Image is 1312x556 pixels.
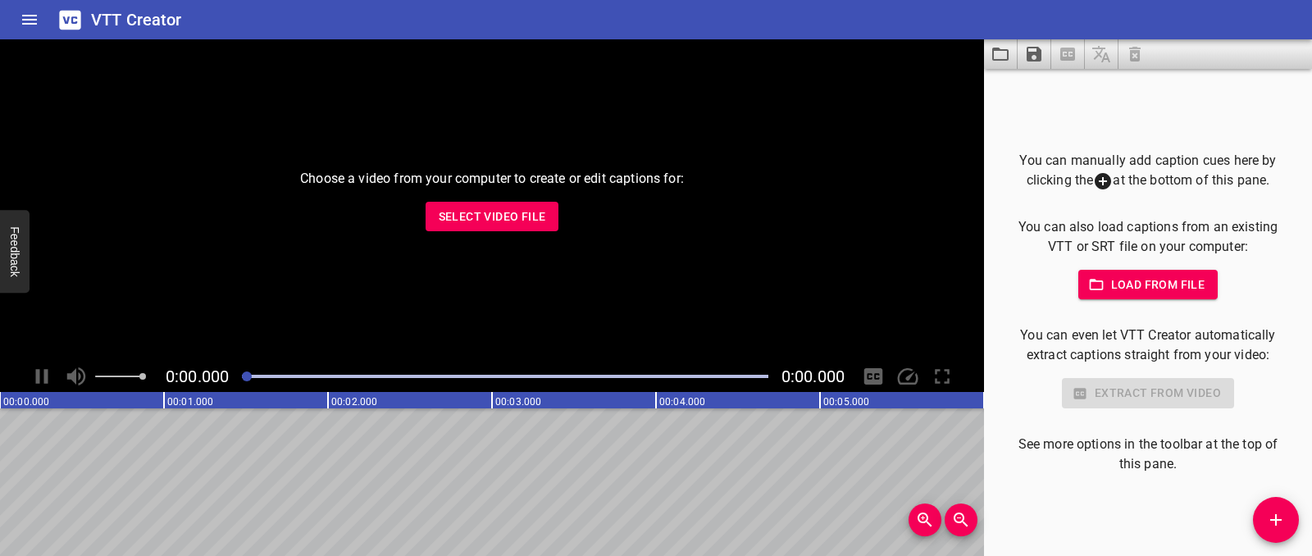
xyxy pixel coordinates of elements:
button: Load from file [1078,270,1219,300]
span: Select Video File [439,207,546,227]
p: See more options in the toolbar at the top of this pane. [1010,435,1286,474]
text: 00:03.000 [495,396,541,408]
text: 00:05.000 [823,396,869,408]
span: Video Duration [781,367,845,386]
button: Select Video File [426,202,559,232]
p: You can manually add caption cues here by clicking the at the bottom of this pane. [1010,151,1286,191]
div: Play progress [242,375,768,378]
span: Add some captions below, then you can translate them. [1085,39,1118,69]
div: Playback Speed [892,361,923,392]
button: Load captions from file [984,39,1018,69]
div: Select a video in the pane to the left to use this feature [1010,378,1286,408]
h6: VTT Creator [91,7,182,33]
div: Hide/Show Captions [858,361,889,392]
button: Zoom Out [945,504,977,536]
p: You can even let VTT Creator automatically extract captions straight from your video: [1010,326,1286,365]
text: 00:01.000 [167,396,213,408]
button: Zoom In [909,504,941,536]
p: Choose a video from your computer to create or edit captions for: [300,169,684,189]
span: Select a video in the pane to the left, then you can automatically extract captions. [1051,39,1085,69]
svg: Load captions from file [991,44,1010,64]
button: Save captions to file [1018,39,1051,69]
span: Load from file [1091,275,1205,295]
text: 00:04.000 [659,396,705,408]
text: 00:00.000 [3,396,49,408]
svg: Save captions to file [1024,44,1044,64]
div: Toggle Full Screen [927,361,958,392]
p: You can also load captions from an existing VTT or SRT file on your computer: [1010,217,1286,257]
button: Add Cue [1253,497,1299,543]
text: 00:02.000 [331,396,377,408]
span: Current Time [166,367,229,386]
